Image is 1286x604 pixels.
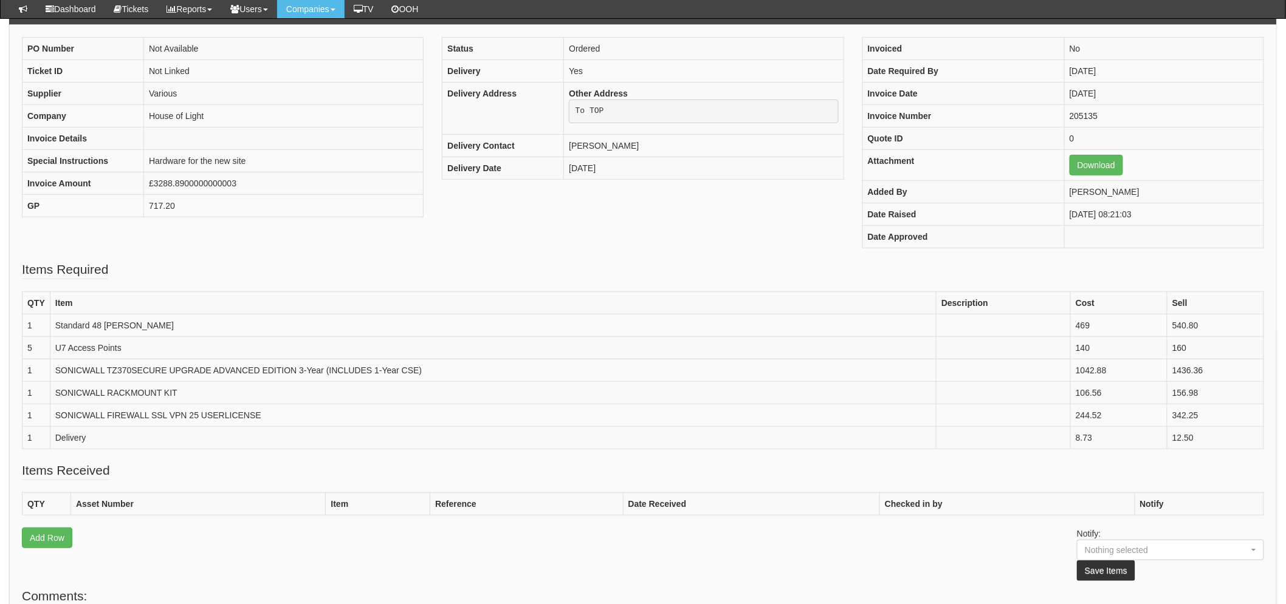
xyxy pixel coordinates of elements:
b: Other Address [569,89,628,98]
td: [DATE] [564,157,844,180]
td: Various [144,82,424,104]
th: Description [937,291,1071,314]
th: Invoice Number [862,104,1064,127]
th: Invoiced [862,37,1064,59]
th: Asset Number [71,492,326,515]
td: 205135 [1064,104,1264,127]
td: 717.20 [144,194,424,217]
td: 1 [22,404,50,426]
pre: To TOP [569,100,838,124]
td: 106.56 [1071,381,1167,404]
td: [PERSON_NAME] [564,135,844,157]
td: No [1064,37,1264,59]
td: 8.73 [1071,426,1167,449]
td: 160 [1167,336,1264,359]
td: 1 [22,381,50,404]
td: 0 [1064,127,1264,149]
th: QTY [22,291,50,314]
th: Delivery [442,59,564,82]
td: [DATE] [1064,82,1264,104]
th: Delivery Date [442,157,564,180]
td: 12.50 [1167,426,1264,449]
th: Reference [430,492,623,515]
th: Special Instructions [22,149,144,172]
th: Notify [1135,492,1264,515]
td: Not Linked [144,59,424,82]
th: Checked in by [880,492,1135,515]
div: Nothing selected [1085,544,1233,556]
th: Date Received [623,492,879,515]
td: [DATE] [1064,59,1264,82]
legend: Items Required [22,260,108,279]
th: Status [442,37,564,59]
td: SONICWALL TZ370SECURE UPGRADE ADVANCED EDITION 3-Year (INCLUDES 1-Year CSE) [50,359,936,381]
td: Standard 48 [PERSON_NAME] [50,314,936,336]
td: 1042.88 [1071,359,1167,381]
th: Item [326,492,430,515]
th: Added By [862,180,1064,203]
td: 140 [1071,336,1167,359]
td: Yes [564,59,844,82]
th: Sell [1167,291,1264,314]
th: GP [22,194,144,217]
legend: Items Received [22,461,110,480]
td: 5 [22,336,50,359]
td: 1 [22,359,50,381]
p: Notify: [1077,528,1264,581]
td: U7 Access Points [50,336,936,359]
th: Invoice Amount [22,172,144,194]
th: Delivery Address [442,82,564,135]
a: Add Row [22,528,72,548]
td: Hardware for the new site [144,149,424,172]
th: Invoice Date [862,82,1064,104]
td: 1 [22,314,50,336]
th: Item [50,291,936,314]
td: House of Light [144,104,424,127]
th: Supplier [22,82,144,104]
td: [DATE] 08:21:03 [1064,203,1264,225]
th: Cost [1071,291,1167,314]
th: PO Number [22,37,144,59]
a: Download [1070,155,1123,175]
td: 156.98 [1167,381,1264,404]
th: Ticket ID [22,59,144,82]
td: Not Available [144,37,424,59]
td: £3288.8900000000003 [144,172,424,194]
th: Date Raised [862,203,1064,225]
th: Attachment [862,149,1064,180]
td: Ordered [564,37,844,59]
td: 540.80 [1167,314,1264,336]
th: Date Approved [862,225,1064,248]
th: Company [22,104,144,127]
th: QTY [22,492,71,515]
button: Save Items [1077,560,1135,581]
td: 1436.36 [1167,359,1264,381]
th: Date Required By [862,59,1064,82]
th: Delivery Contact [442,135,564,157]
td: [PERSON_NAME] [1064,180,1264,203]
th: Invoice Details [22,127,144,149]
td: SONICWALL FIREWALL SSL VPN 25 USERLICENSE [50,404,936,426]
td: 342.25 [1167,404,1264,426]
td: 1 [22,426,50,449]
td: 244.52 [1071,404,1167,426]
td: SONICWALL RACKMOUNT KIT [50,381,936,404]
th: Quote ID [862,127,1064,149]
td: Delivery [50,426,936,449]
button: Nothing selected [1077,540,1264,560]
td: 469 [1071,314,1167,336]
